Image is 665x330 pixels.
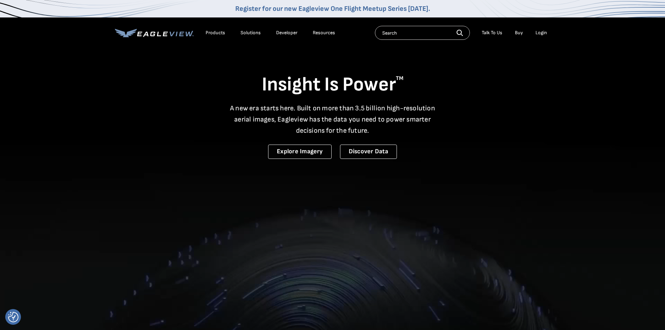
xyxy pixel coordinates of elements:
[8,312,19,322] button: Consent Preferences
[515,30,523,36] a: Buy
[313,30,335,36] div: Resources
[115,73,551,97] h1: Insight Is Power
[235,5,430,13] a: Register for our new Eagleview One Flight Meetup Series [DATE].
[226,103,439,136] p: A new era starts here. Built on more than 3.5 billion high-resolution aerial images, Eagleview ha...
[276,30,297,36] a: Developer
[8,312,19,322] img: Revisit consent button
[482,30,502,36] div: Talk To Us
[241,30,261,36] div: Solutions
[268,145,332,159] a: Explore Imagery
[206,30,225,36] div: Products
[375,26,470,40] input: Search
[340,145,397,159] a: Discover Data
[396,75,404,82] sup: TM
[535,30,547,36] div: Login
